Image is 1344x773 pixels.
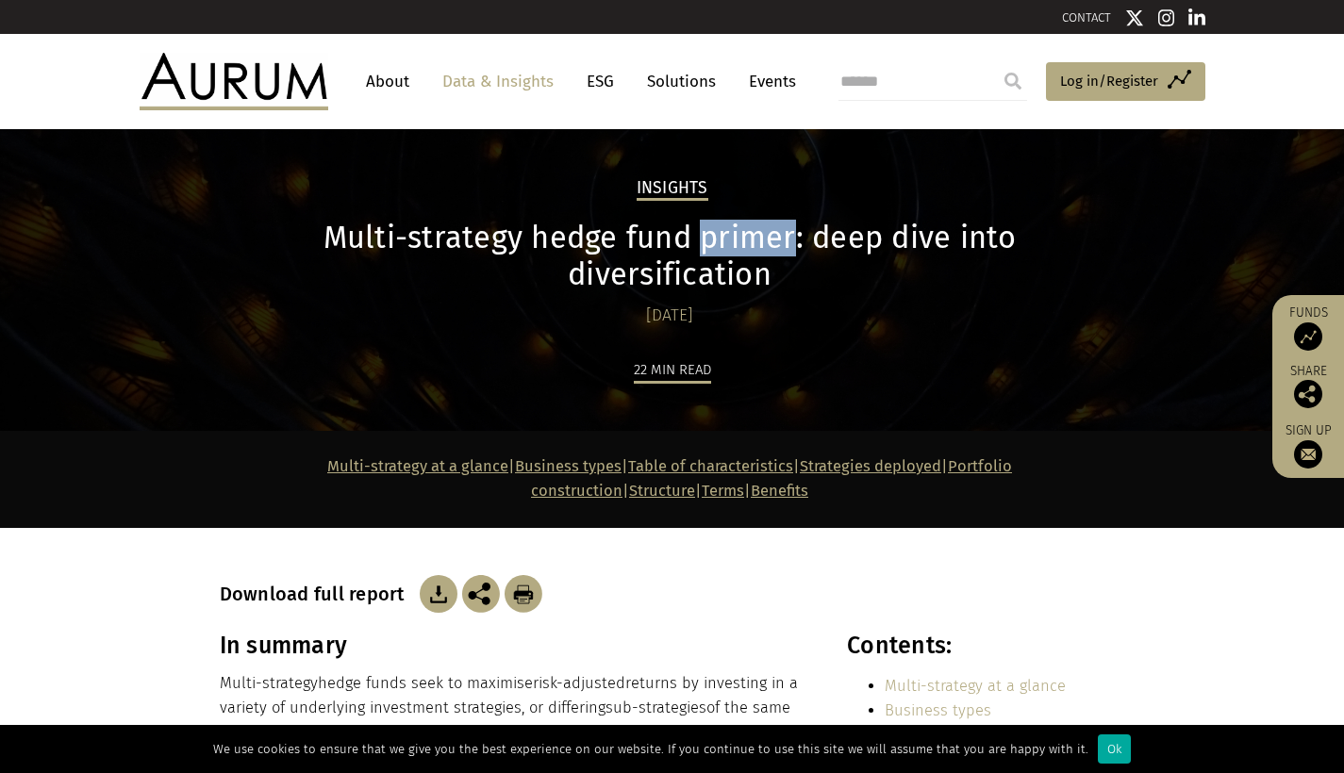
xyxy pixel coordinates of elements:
[220,220,1120,293] h1: Multi-strategy hedge fund primer: deep dive into diversification
[505,575,542,613] img: Download Article
[1062,10,1111,25] a: CONTACT
[702,482,744,500] a: Terms
[1060,70,1158,92] span: Log in/Register
[327,457,508,475] a: Multi-strategy at a glance
[515,457,622,475] a: Business types
[885,677,1066,695] a: Multi-strategy at a glance
[533,674,625,692] span: risk-adjusted
[220,583,415,605] h3: Download full report
[1125,8,1144,27] img: Twitter icon
[433,64,563,99] a: Data & Insights
[1098,734,1131,764] div: Ok
[577,64,623,99] a: ESG
[739,64,796,99] a: Events
[420,575,457,613] img: Download Article
[140,53,328,109] img: Aurum
[1294,380,1322,408] img: Share this post
[220,674,318,692] span: Multi-strategy
[885,701,991,719] a: Business types
[220,303,1120,329] div: [DATE]
[637,178,708,201] h2: Insights
[1188,8,1205,27] img: Linkedin icon
[1282,304,1335,351] a: Funds
[220,632,806,660] h3: In summary
[1282,365,1335,408] div: Share
[1046,62,1205,102] a: Log in/Register
[800,457,941,475] a: Strategies deployed
[357,64,419,99] a: About
[638,64,725,99] a: Solutions
[1294,322,1322,351] img: Access Funds
[1158,8,1175,27] img: Instagram icon
[1282,422,1335,469] a: Sign up
[744,482,751,500] strong: |
[462,575,500,613] img: Share this post
[606,699,706,716] span: sub-strategies
[634,358,711,384] div: 22 min read
[1294,440,1322,469] img: Sign up to our newsletter
[751,482,808,500] a: Benefits
[994,62,1032,100] input: Submit
[847,632,1120,660] h3: Contents:
[327,457,1012,500] strong: | | | | | |
[629,482,695,500] a: Structure
[628,457,793,475] a: Table of characteristics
